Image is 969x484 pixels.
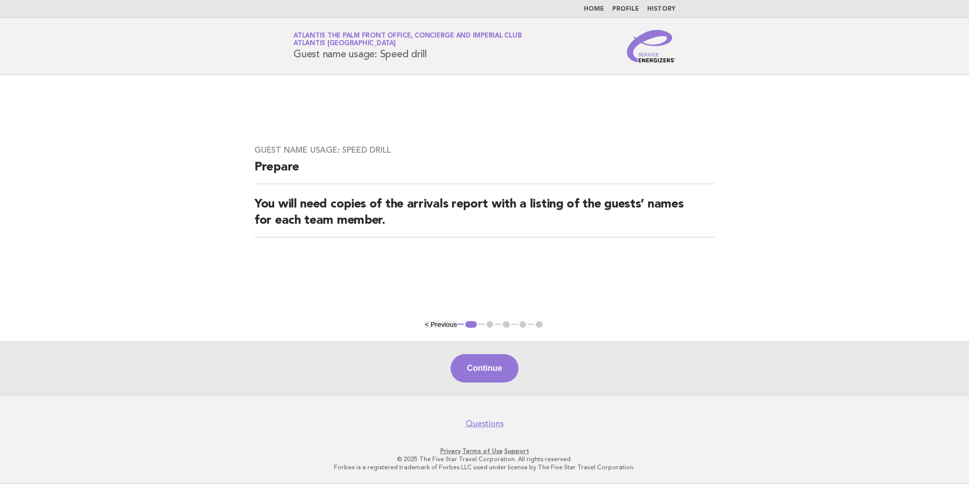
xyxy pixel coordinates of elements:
[466,419,504,429] a: Questions
[464,320,478,330] button: 1
[254,145,715,155] h3: Guest name usage: Speed drill
[612,6,639,12] a: Profile
[254,159,715,184] h2: Prepare
[462,447,503,455] a: Terms of Use
[174,447,795,455] p: · ·
[584,6,604,12] a: Home
[647,6,676,12] a: History
[293,41,396,47] span: Atlantis [GEOGRAPHIC_DATA]
[293,33,521,59] h1: Guest name usage: Speed drill
[451,354,518,383] button: Continue
[254,196,715,237] h2: You will need copies of the arrivals report with a listing of the guests’ names for each team mem...
[174,463,795,471] p: Forbes is a registered trademark of Forbes LLC used under license by The Five Star Travel Corpora...
[425,321,457,328] button: < Previous
[440,447,461,455] a: Privacy
[627,30,676,62] img: Service Energizers
[504,447,529,455] a: Support
[293,32,521,47] a: Atlantis The Palm Front Office, Concierge and Imperial ClubAtlantis [GEOGRAPHIC_DATA]
[174,455,795,463] p: © 2025 The Five Star Travel Corporation. All rights reserved.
